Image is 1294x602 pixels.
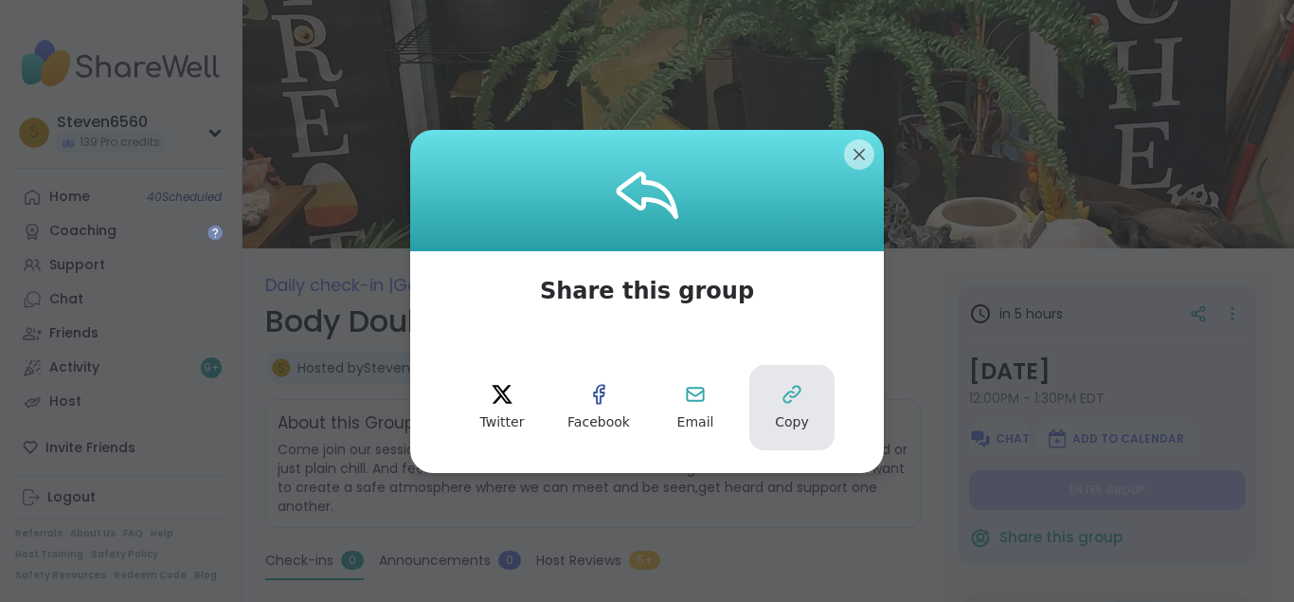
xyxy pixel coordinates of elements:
[459,365,545,450] button: twitter
[653,365,738,450] button: Email
[775,413,809,432] span: Copy
[517,251,777,331] span: Share this group
[677,413,714,432] span: Email
[480,413,525,432] span: Twitter
[556,365,641,450] button: Facebook
[749,365,835,450] button: Copy
[459,365,545,450] button: Twitter
[556,365,641,450] button: facebook
[207,225,223,240] iframe: Spotlight
[567,413,630,432] span: Facebook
